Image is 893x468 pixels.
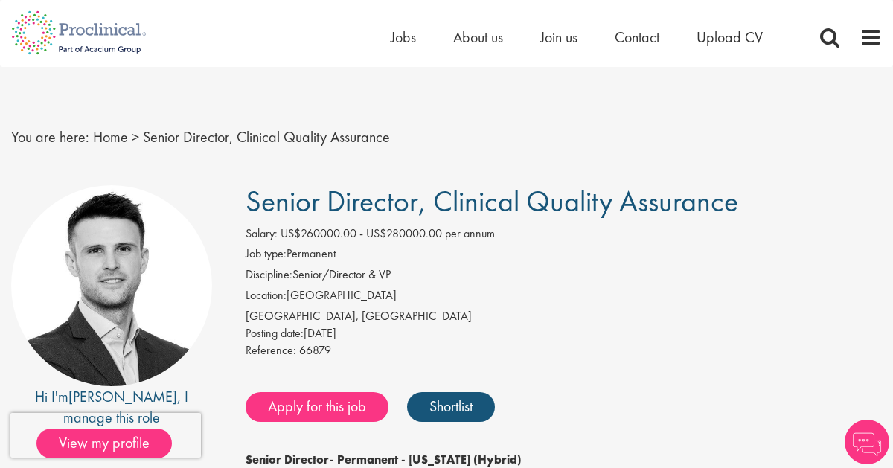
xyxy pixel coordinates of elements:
a: [PERSON_NAME] [68,387,177,406]
label: Job type: [246,246,287,263]
a: Apply for this job [246,392,388,422]
li: [GEOGRAPHIC_DATA] [246,287,882,308]
span: Senior Director, Clinical Quality Assurance [143,127,390,147]
strong: Senior Director [246,452,330,467]
img: Chatbot [845,420,889,464]
div: Hi I'm , I manage this role [11,386,212,429]
img: imeage of recruiter Joshua Godden [11,185,212,386]
label: Location: [246,287,287,304]
li: Senior/Director & VP [246,266,882,287]
div: [GEOGRAPHIC_DATA], [GEOGRAPHIC_DATA] [246,308,882,325]
strong: - Permanent - [US_STATE] (Hybrid) [330,452,522,467]
span: US$260000.00 - US$280000.00 per annum [281,225,495,241]
span: > [132,127,139,147]
a: Upload CV [697,28,763,47]
iframe: reCAPTCHA [10,413,201,458]
label: Reference: [246,342,296,359]
span: Senior Director, Clinical Quality Assurance [246,182,738,220]
span: 66879 [299,342,331,358]
label: Discipline: [246,266,292,283]
div: [DATE] [246,325,882,342]
a: Join us [540,28,577,47]
a: breadcrumb link [93,127,128,147]
span: You are here: [11,127,89,147]
span: Posting date: [246,325,304,341]
li: Permanent [246,246,882,266]
a: Shortlist [407,392,495,422]
label: Salary: [246,225,278,243]
a: Jobs [391,28,416,47]
a: About us [453,28,503,47]
a: Contact [615,28,659,47]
